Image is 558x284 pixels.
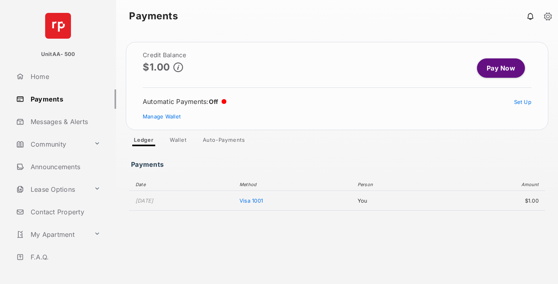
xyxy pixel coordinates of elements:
a: Messages & Alerts [13,112,116,131]
th: Person [354,178,440,191]
span: Visa 1001 [239,197,263,204]
td: $1.00 [440,191,545,211]
a: F.A.Q. [13,247,116,267]
span: Off [209,98,219,106]
h3: Payments [131,161,166,164]
a: Ledger [127,137,160,146]
a: Manage Wallet [143,113,181,120]
th: Method [235,178,354,191]
th: Date [129,178,235,191]
a: Wallet [163,137,193,146]
td: You [354,191,440,211]
a: Auto-Payments [196,137,252,146]
img: svg+xml;base64,PHN2ZyB4bWxucz0iaHR0cDovL3d3dy53My5vcmcvMjAwMC9zdmciIHdpZHRoPSI2NCIgaGVpZ2h0PSI2NC... [45,13,71,39]
a: Announcements [13,157,116,176]
div: Automatic Payments : [143,97,227,106]
a: Home [13,67,116,86]
a: Set Up [514,99,532,105]
a: Payments [13,89,116,109]
time: [DATE] [135,197,154,204]
h2: Credit Balance [143,52,187,58]
a: Contact Property [13,202,116,222]
a: Lease Options [13,180,91,199]
p: UnitAA- 500 [41,50,75,58]
strong: Payments [129,11,178,21]
th: Amount [440,178,545,191]
p: $1.00 [143,62,170,73]
a: My Apartment [13,225,91,244]
a: Community [13,135,91,154]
